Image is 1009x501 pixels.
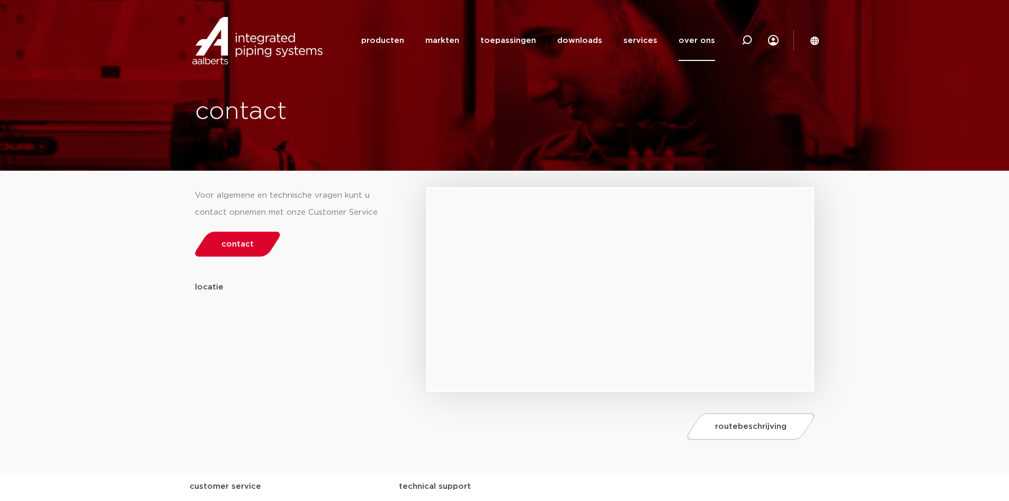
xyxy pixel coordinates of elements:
div: Voor algemene en technische vragen kunt u contact opnemen met onze Customer Service [195,187,395,221]
a: markten [425,20,459,61]
a: services [623,20,657,61]
nav: Menu [361,20,715,61]
a: contact [192,232,283,257]
h1: contact [195,95,543,129]
span: routebeschrijving [715,423,787,430]
div: my IPS [768,19,779,61]
a: producten [361,20,404,61]
strong: locatie [195,283,224,291]
a: routebeschrijving [684,413,818,440]
a: downloads [557,20,602,61]
a: toepassingen [480,20,536,61]
span: contact [221,240,254,248]
a: over ons [678,20,715,61]
strong: customer service technical support [190,482,471,490]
